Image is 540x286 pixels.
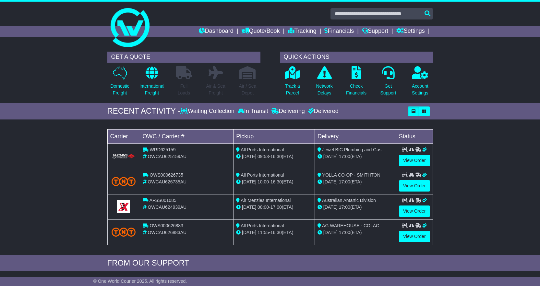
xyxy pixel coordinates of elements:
[339,154,350,159] span: 17:00
[396,26,425,37] a: Settings
[412,83,428,96] p: Account Settings
[107,129,140,143] td: Carrier
[285,83,300,96] p: Track a Parcel
[180,108,236,115] div: Waiting Collection
[199,26,234,37] a: Dashboard
[241,26,280,37] a: Quote/Book
[258,230,269,235] span: 11:55
[148,179,186,184] span: OWCAU626735AU
[206,83,225,96] p: Air & Sea Freight
[380,66,396,100] a: GetSupport
[176,83,192,96] p: Full Loads
[258,154,269,159] span: 09:53
[236,204,312,211] div: - (ETA)
[117,200,130,213] img: GetCarrierServiceLogo
[140,129,234,143] td: OWC / Carrier #
[315,129,396,143] td: Delivery
[399,231,430,242] a: View Order
[148,154,186,159] span: OWCAU625159AU
[112,154,136,160] img: HiTrans.png
[258,205,269,210] span: 08:00
[322,198,376,203] span: Australian Antartic Division
[139,66,165,100] a: InternationalFreight
[322,223,379,228] span: AG WAREHOUSE - COLAC
[148,230,186,235] span: OWCAU626883AU
[399,155,430,166] a: View Order
[234,129,315,143] td: Pickup
[270,205,282,210] span: 17:00
[107,106,181,116] div: RECENT ACTIVITY -
[399,205,430,217] a: View Order
[270,230,282,235] span: 16:30
[150,147,175,152] span: WRD625159
[241,223,284,228] span: All Ports International
[322,172,380,178] span: YOLLA CO-OP - SMITHTON
[380,83,396,96] p: Get Support
[241,147,284,152] span: All Ports International
[270,108,306,115] div: Delivering
[323,230,338,235] span: [DATE]
[236,108,270,115] div: In Transit
[323,179,338,184] span: [DATE]
[323,205,338,210] span: [DATE]
[270,179,282,184] span: 16:30
[318,153,393,160] div: (ETA)
[93,279,187,284] span: © One World Courier 2025. All rights reserved.
[110,83,129,96] p: Domestic Freight
[258,179,269,184] span: 10:00
[236,179,312,185] div: - (ETA)
[412,66,429,100] a: AccountSettings
[318,204,393,211] div: (ETA)
[112,228,136,236] img: TNT_Domestic.png
[396,129,433,143] td: Status
[362,26,388,37] a: Support
[236,229,312,236] div: - (ETA)
[318,179,393,185] div: (ETA)
[239,83,257,96] p: Air / Sea Depot
[339,230,350,235] span: 17:00
[242,179,256,184] span: [DATE]
[288,26,316,37] a: Tracking
[339,179,350,184] span: 17:00
[110,66,129,100] a: DomesticFreight
[241,198,291,203] span: Air Menzies International
[150,172,183,178] span: OWS000626735
[112,177,136,186] img: TNT_Domestic.png
[107,258,433,268] div: FROM OUR SUPPORT
[242,230,256,235] span: [DATE]
[323,154,338,159] span: [DATE]
[236,153,312,160] div: - (ETA)
[316,83,332,96] p: Network Delays
[399,180,430,192] a: View Order
[346,83,366,96] p: Check Financials
[285,66,300,100] a: Track aParcel
[241,172,284,178] span: All Ports International
[139,83,164,96] p: International Freight
[242,205,256,210] span: [DATE]
[324,26,354,37] a: Financials
[148,205,186,210] span: OWCAU624939AU
[107,52,260,63] div: GET A QUOTE
[306,108,339,115] div: Delivered
[242,154,256,159] span: [DATE]
[280,52,433,63] div: QUICK ACTIONS
[339,205,350,210] span: 17:00
[318,229,393,236] div: (ETA)
[270,154,282,159] span: 16:30
[150,223,183,228] span: OWS000626883
[322,147,381,152] span: Jewel BIC Plumbing and Gas
[346,66,367,100] a: CheckFinancials
[150,198,176,203] span: AFSS001085
[316,66,333,100] a: NetworkDelays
